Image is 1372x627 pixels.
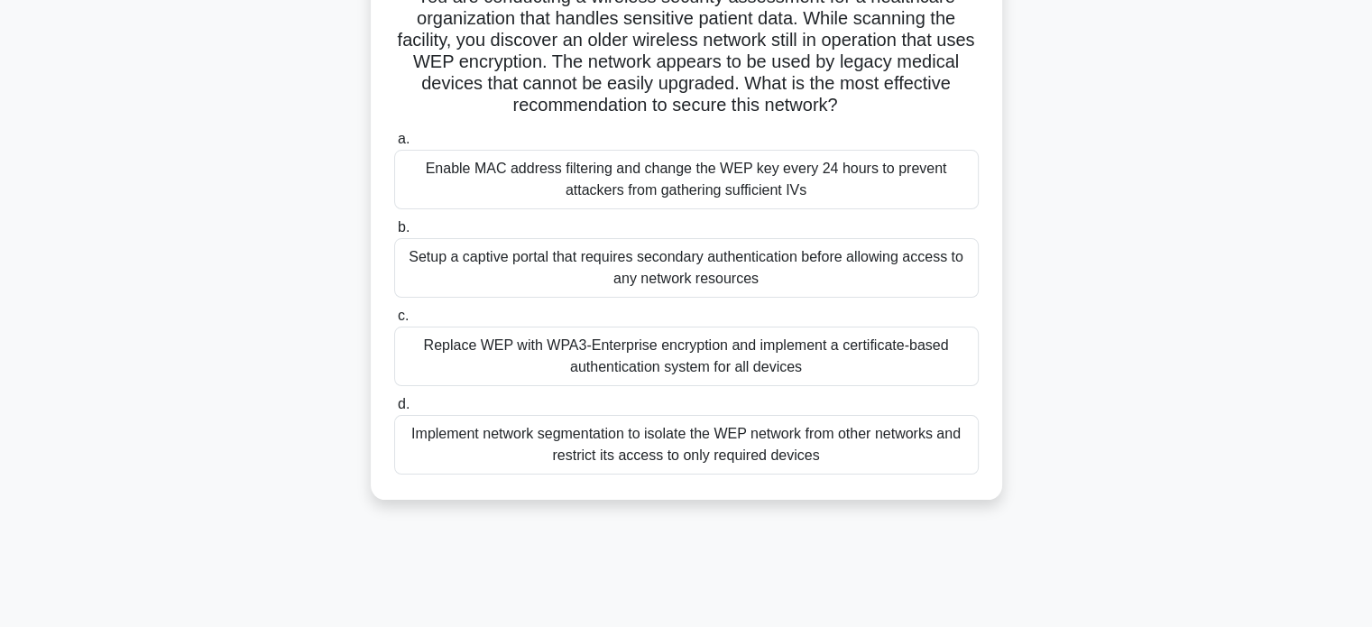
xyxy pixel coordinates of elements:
div: Enable MAC address filtering and change the WEP key every 24 hours to prevent attackers from gath... [394,150,979,209]
div: Setup a captive portal that requires secondary authentication before allowing access to any netwo... [394,238,979,298]
span: c. [398,308,409,323]
span: b. [398,219,410,235]
div: Replace WEP with WPA3-Enterprise encryption and implement a certificate-based authentication syst... [394,327,979,386]
span: a. [398,131,410,146]
div: Implement network segmentation to isolate the WEP network from other networks and restrict its ac... [394,415,979,475]
span: d. [398,396,410,411]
